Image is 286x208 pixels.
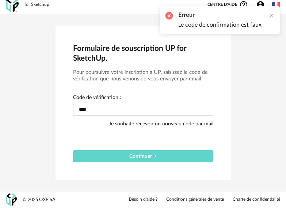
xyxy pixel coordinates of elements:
li: Le code de confirmation est faux [178,21,262,29]
span: Account Circle icon [256,0,265,9]
span: Continuer [129,154,157,159]
button: Continuer [73,150,213,162]
h2: Formulaire de souscription UP for SketchUp. [73,44,213,63]
div: for Sketchup [24,2,49,8]
h2: Erreur [178,11,262,19]
h3: Pour poursuivre votre inscription à UP, saisissez le code de vérification que nous venons de vous... [73,69,213,83]
div: © 2025 OXP SA [23,197,56,203]
img: fr [272,1,280,9]
a: Conditions générales de vente [166,197,224,203]
span: Help Circle Outline icon [239,0,248,9]
a: Besoin d'aide ? [129,197,157,203]
div: Je souhaite recevoir un nouveau code par mail [109,117,213,131]
img: OXP [6,193,17,206]
a: Charte de confidentialité [233,197,280,203]
span: Centre d'aideHelp Circle Outline icon [207,0,248,9]
span: Account Circle icon [256,0,268,9]
label: Code de vérification : [73,95,121,102]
